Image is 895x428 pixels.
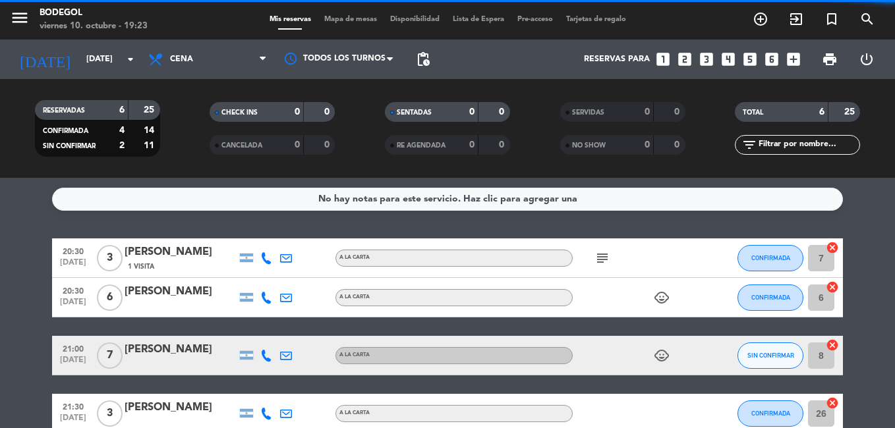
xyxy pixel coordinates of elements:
[826,396,839,410] i: cancel
[339,294,370,300] span: A LA CARTA
[397,142,446,149] span: RE AGENDADA
[295,107,300,117] strong: 0
[859,11,875,27] i: search
[757,138,859,152] input: Filtrar por nombre...
[720,51,737,68] i: looks_4
[263,16,318,23] span: Mis reservas
[560,16,633,23] span: Tarjetas de regalo
[654,51,672,68] i: looks_one
[221,142,262,149] span: CANCELADA
[10,8,30,28] i: menu
[654,348,670,363] i: child_care
[318,16,384,23] span: Mapa de mesas
[10,8,30,32] button: menu
[469,107,475,117] strong: 0
[97,284,123,311] span: 6
[763,51,780,68] i: looks_6
[824,11,840,27] i: turned_in_not
[822,51,838,67] span: print
[40,7,148,20] div: Bodegol
[788,11,804,27] i: exit_to_app
[324,107,332,117] strong: 0
[119,105,125,115] strong: 6
[674,140,682,149] strong: 0
[40,20,148,33] div: viernes 10. octubre - 19:23
[97,400,123,427] span: 3
[170,55,193,64] span: Cena
[57,243,90,258] span: 20:30
[10,45,80,74] i: [DATE]
[737,342,803,369] button: SIN CONFIRMAR
[97,342,123,369] span: 7
[848,40,885,79] div: LOG OUT
[125,341,237,358] div: [PERSON_NAME]
[57,398,90,414] span: 21:30
[123,51,138,67] i: arrow_drop_down
[751,254,790,261] span: CONFIRMADA
[125,399,237,416] div: [PERSON_NAME]
[645,140,650,149] strong: 0
[741,137,757,153] i: filter_list
[221,109,258,116] span: CHECK INS
[676,51,693,68] i: looks_two
[119,126,125,135] strong: 4
[339,255,370,260] span: A LA CARTA
[339,410,370,415] span: A LA CARTA
[339,352,370,358] span: A LA CARTA
[415,51,431,67] span: pending_actions
[844,107,857,117] strong: 25
[654,290,670,306] i: child_care
[785,51,802,68] i: add_box
[584,55,650,64] span: Reservas para
[645,107,650,117] strong: 0
[397,109,432,116] span: SENTADAS
[747,352,794,359] span: SIN CONFIRMAR
[318,192,577,207] div: No hay notas para este servicio. Haz clic para agregar una
[144,141,157,150] strong: 11
[737,284,803,311] button: CONFIRMADA
[753,11,768,27] i: add_circle_outline
[469,140,475,149] strong: 0
[57,282,90,298] span: 20:30
[43,143,96,149] span: SIN CONFIRMAR
[499,107,507,117] strong: 0
[295,140,300,149] strong: 0
[57,258,90,273] span: [DATE]
[594,250,610,266] i: subject
[751,410,790,417] span: CONFIRMADA
[751,294,790,301] span: CONFIRMADA
[57,340,90,356] span: 21:00
[674,107,682,117] strong: 0
[511,16,560,23] span: Pre-acceso
[698,51,715,68] i: looks_3
[43,107,85,114] span: RESERVADAS
[446,16,511,23] span: Lista de Espera
[743,109,763,116] span: TOTAL
[144,105,157,115] strong: 25
[819,107,824,117] strong: 6
[826,241,839,254] i: cancel
[43,128,88,134] span: CONFIRMADA
[499,140,507,149] strong: 0
[859,51,875,67] i: power_settings_new
[572,109,604,116] span: SERVIDAS
[144,126,157,135] strong: 14
[128,261,154,272] span: 1 Visita
[737,245,803,271] button: CONFIRMADA
[125,283,237,300] div: [PERSON_NAME]
[741,51,759,68] i: looks_5
[57,298,90,313] span: [DATE]
[826,338,839,352] i: cancel
[324,140,332,149] strong: 0
[384,16,446,23] span: Disponibilidad
[826,281,839,294] i: cancel
[572,142,606,149] span: NO SHOW
[97,245,123,271] span: 3
[57,356,90,371] span: [DATE]
[119,141,125,150] strong: 2
[737,400,803,427] button: CONFIRMADA
[125,244,237,261] div: [PERSON_NAME]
